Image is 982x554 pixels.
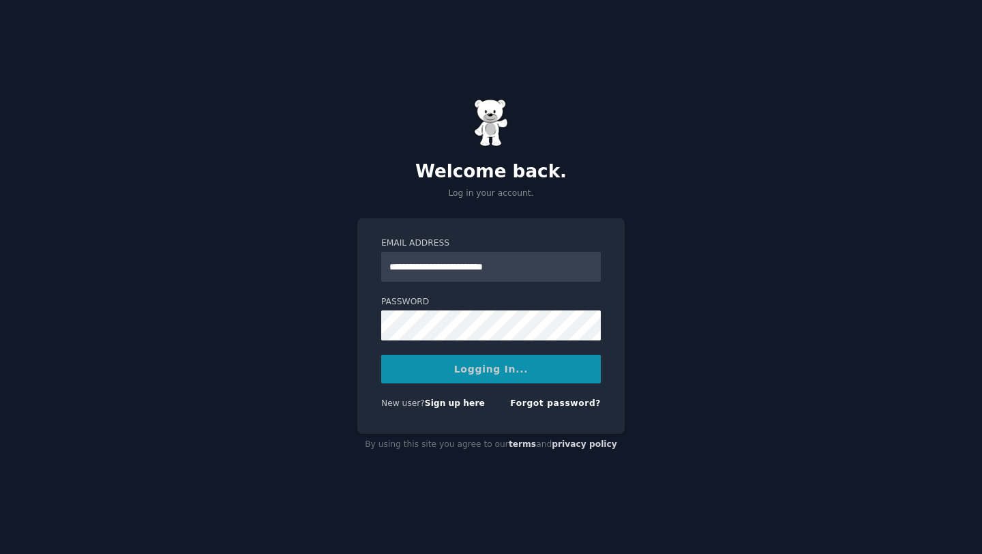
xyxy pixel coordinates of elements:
h2: Welcome back. [357,161,625,183]
a: Forgot password? [510,398,601,408]
a: privacy policy [552,439,617,449]
p: Log in your account. [357,188,625,200]
img: Gummy Bear [474,99,508,147]
span: New user? [381,398,425,408]
a: Sign up here [425,398,485,408]
label: Password [381,296,601,308]
a: terms [509,439,536,449]
label: Email Address [381,237,601,250]
div: By using this site you agree to our and [357,434,625,456]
